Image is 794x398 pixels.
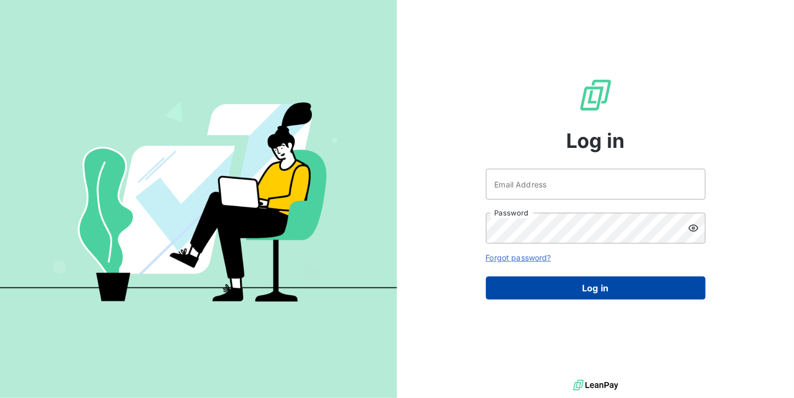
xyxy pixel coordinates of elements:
button: Log in [486,277,706,300]
input: placeholder [486,169,706,200]
img: LeanPay Logo [578,78,613,113]
a: Forgot password? [486,253,551,262]
span: Log in [566,126,625,156]
img: logo [573,377,618,394]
